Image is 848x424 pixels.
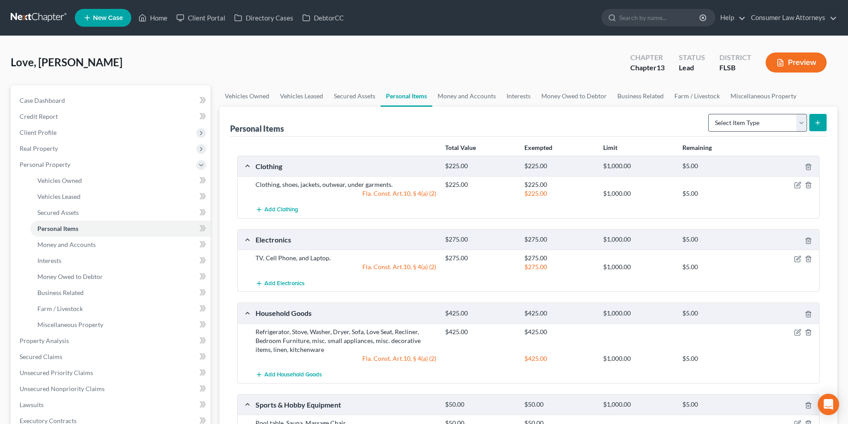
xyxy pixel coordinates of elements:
[12,109,211,125] a: Credit Report
[256,202,298,218] button: Add Clothing
[520,235,599,244] div: $275.00
[30,221,211,237] a: Personal Items
[536,85,612,107] a: Money Owed to Debtor
[298,10,348,26] a: DebtorCC
[20,385,105,392] span: Unsecured Nonpriority Claims
[603,144,617,151] strong: Limit
[520,354,599,363] div: $425.00
[30,285,211,301] a: Business Related
[818,394,839,415] div: Open Intercom Messenger
[20,401,44,408] span: Lawsuits
[678,400,757,409] div: $5.00
[20,369,93,376] span: Unsecured Priority Claims
[37,321,103,328] span: Miscellaneous Property
[37,241,96,248] span: Money and Accounts
[520,400,599,409] div: $50.00
[678,162,757,170] div: $5.00
[251,354,441,363] div: Fla. Const. Art.10, § 4(a) (2)
[520,327,599,336] div: $425.00
[12,397,211,413] a: Lawsuits
[37,225,78,232] span: Personal Items
[678,235,757,244] div: $5.00
[20,145,58,152] span: Real Property
[264,206,298,214] span: Add Clothing
[747,10,837,26] a: Consumer Law Attorneys
[30,301,211,317] a: Farm / Livestock
[716,10,746,26] a: Help
[520,180,599,189] div: $225.00
[12,349,211,365] a: Secured Claims
[619,9,701,26] input: Search by name...
[37,257,61,264] span: Interests
[30,205,211,221] a: Secured Assets
[30,189,211,205] a: Vehicles Leased
[93,15,123,21] span: New Case
[256,275,304,291] button: Add Electronics
[251,180,441,189] div: Clothing, shoes, jackets, outwear, under garments.
[20,337,69,344] span: Property Analysis
[441,162,519,170] div: $225.00
[264,280,304,287] span: Add Electronics
[20,113,58,120] span: Credit Report
[20,353,62,360] span: Secured Claims
[20,97,65,104] span: Case Dashboard
[251,189,441,198] div: Fla. Const. Art.10, § 4(a) (2)
[520,189,599,198] div: $225.00
[678,262,757,271] div: $5.00
[251,254,441,262] div: TV, Cell Phone, and Laptop.
[251,162,441,171] div: Clothing
[441,327,519,336] div: $425.00
[251,235,441,244] div: Electronics
[630,63,665,73] div: Chapter
[678,354,757,363] div: $5.00
[432,85,501,107] a: Money and Accounts
[520,262,599,271] div: $275.00
[12,381,211,397] a: Unsecured Nonpriority Claims
[524,144,552,151] strong: Exempted
[230,10,298,26] a: Directory Cases
[599,262,678,271] div: $1,000.00
[719,52,751,63] div: District
[669,85,725,107] a: Farm / Livestock
[682,144,712,151] strong: Remaining
[275,85,329,107] a: Vehicles Leased
[441,400,519,409] div: $50.00
[725,85,802,107] a: Miscellaneous Property
[599,309,678,318] div: $1,000.00
[219,85,275,107] a: Vehicles Owned
[11,56,122,69] span: Love, [PERSON_NAME]
[251,327,441,354] div: Refrigerator, Stove, Washer, Dryer, Sofa, Love Seat, Recliner, Bedroom Furniture, misc. small app...
[520,309,599,318] div: $425.00
[30,253,211,269] a: Interests
[599,400,678,409] div: $1,000.00
[251,262,441,271] div: Fla. Const. Art.10, § 4(a) (2)
[441,254,519,262] div: $275.00
[37,177,82,184] span: Vehicles Owned
[30,317,211,333] a: Miscellaneous Property
[599,235,678,244] div: $1,000.00
[37,305,83,312] span: Farm / Livestock
[251,308,441,318] div: Household Goods
[230,123,284,134] div: Personal Items
[12,93,211,109] a: Case Dashboard
[37,209,79,216] span: Secured Assets
[251,400,441,409] div: Sports & Hobby Equipment
[766,52,827,73] button: Preview
[441,235,519,244] div: $275.00
[12,365,211,381] a: Unsecured Priority Claims
[657,63,665,72] span: 13
[37,289,84,296] span: Business Related
[612,85,669,107] a: Business Related
[264,371,322,378] span: Add Household Goods
[679,52,705,63] div: Status
[445,144,476,151] strong: Total Value
[630,52,665,63] div: Chapter
[381,85,432,107] a: Personal Items
[30,173,211,189] a: Vehicles Owned
[30,237,211,253] a: Money and Accounts
[12,333,211,349] a: Property Analysis
[37,273,103,280] span: Money Owed to Debtor
[599,189,678,198] div: $1,000.00
[678,189,757,198] div: $5.00
[134,10,172,26] a: Home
